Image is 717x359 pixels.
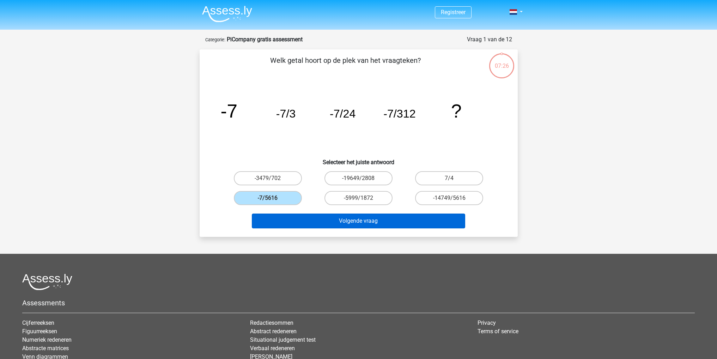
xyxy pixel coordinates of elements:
[415,191,483,205] label: -14749/5616
[202,6,252,22] img: Assessly
[441,9,466,16] a: Registreer
[324,191,393,205] label: -5999/1872
[211,153,506,166] h6: Selecteer het juiste antwoord
[234,191,302,205] label: -7/5616
[220,100,237,121] tspan: -7
[488,53,515,70] div: 07:26
[227,36,303,43] strong: PiCompany gratis assessment
[383,107,415,120] tspan: -7/312
[234,171,302,185] label: -3479/702
[250,336,316,343] a: Situational judgement test
[22,336,72,343] a: Numeriek redeneren
[250,328,297,335] a: Abstract redeneren
[22,319,54,326] a: Cijferreeksen
[211,55,480,76] p: Welk getal hoort op de plek van het vraagteken?
[467,35,512,44] div: Vraag 1 van de 12
[22,299,695,307] h5: Assessments
[451,100,462,121] tspan: ?
[22,345,69,352] a: Abstracte matrices
[22,274,72,290] img: Assessly logo
[276,107,296,120] tspan: -7/3
[478,328,518,335] a: Terms of service
[324,171,393,185] label: -19649/2808
[329,107,355,120] tspan: -7/24
[205,37,225,42] small: Categorie:
[22,328,57,335] a: Figuurreeksen
[478,319,496,326] a: Privacy
[415,171,483,185] label: 7/4
[252,214,465,228] button: Volgende vraag
[250,345,295,352] a: Verbaal redeneren
[250,319,293,326] a: Redactiesommen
